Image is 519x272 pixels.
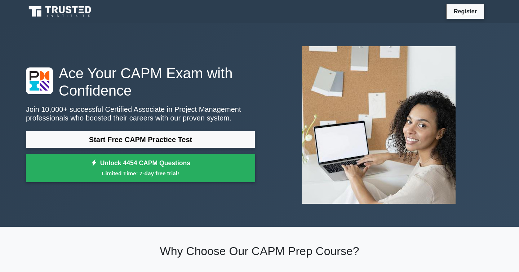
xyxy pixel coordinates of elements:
[449,7,481,16] a: Register
[26,244,493,258] h2: Why Choose Our CAPM Prep Course?
[26,154,255,183] a: Unlock 4454 CAPM QuestionsLimited Time: 7-day free trial!
[26,105,255,122] p: Join 10,000+ successful Certified Associate in Project Management professionals who boosted their...
[26,65,255,99] h1: Ace Your CAPM Exam with Confidence
[26,131,255,148] a: Start Free CAPM Practice Test
[35,169,246,177] small: Limited Time: 7-day free trial!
